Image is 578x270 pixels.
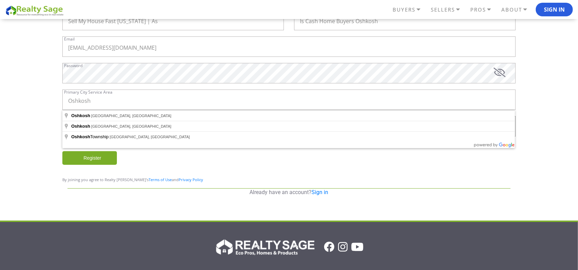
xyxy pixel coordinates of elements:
span: Oshkosh [71,134,90,139]
button: Sign In [536,3,573,16]
span: Oshkosh [71,124,90,129]
input: Register [62,151,117,165]
a: Terms of Use [149,177,172,182]
p: Already have an account? [67,189,511,196]
a: Sign in [312,189,329,195]
a: SELLERS [429,4,469,16]
a: BUYERS [391,4,429,16]
span: [GEOGRAPHIC_DATA], [GEOGRAPHIC_DATA] [110,135,190,139]
label: Email [64,37,75,41]
img: REALTY SAGE [5,4,66,16]
label: Password [64,64,82,68]
span: [GEOGRAPHIC_DATA], [GEOGRAPHIC_DATA] [91,124,171,128]
span: Oshkosh [71,113,90,118]
img: Realty Sage Logo [215,237,315,256]
a: ABOUT [500,4,536,16]
a: PROS [469,4,500,16]
a: Privacy Policy [179,177,203,182]
label: Primary City Service Area [64,90,112,94]
span: [GEOGRAPHIC_DATA], [GEOGRAPHIC_DATA] [91,114,171,118]
span: Township [71,134,110,139]
span: By joining you agree to Realty [PERSON_NAME]’s and [62,177,203,182]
